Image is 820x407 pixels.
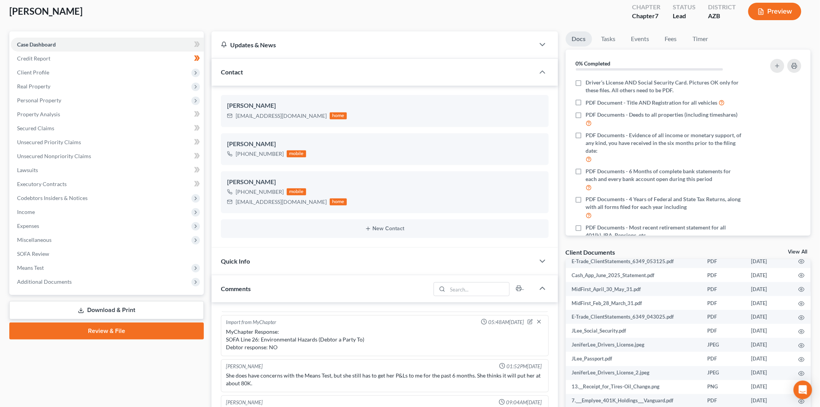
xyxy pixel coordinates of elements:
td: JeniferLee_Drivers_License_2.jpeg [566,366,701,380]
div: [PHONE_NUMBER] [236,150,284,158]
a: Fees [659,31,684,47]
span: Real Property [17,83,50,90]
span: SOFA Review [17,250,49,257]
span: Miscellaneous [17,236,52,243]
td: JPEG [701,338,745,352]
a: Lawsuits [11,163,204,177]
td: [DATE] [745,296,792,310]
a: SOFA Review [11,247,204,261]
span: Unsecured Priority Claims [17,139,81,145]
td: [DATE] [745,380,792,394]
span: Comments [221,285,251,292]
td: PDF [701,324,745,338]
span: PDF Documents - 6 Months of complete bank statements for each and every bank account open during ... [586,167,743,183]
td: MidFirst_Feb_28_March_31.pdf [566,296,701,310]
td: [DATE] [745,282,792,296]
span: 05:48AM[DATE] [489,319,524,326]
div: Client Documents [566,248,615,256]
a: Tasks [595,31,622,47]
td: 13.__Receipt_for_Tires-Oil_Change.png [566,380,701,394]
td: Cash_App_June_2025_Statement.pdf [566,268,701,282]
a: Credit Report [11,52,204,66]
td: PNG [701,380,745,394]
div: Chapter [632,12,660,21]
a: Review & File [9,322,204,340]
td: [DATE] [745,338,792,352]
span: PDF Documents - Deeds to all properties (including timeshares) [586,111,738,119]
span: Case Dashboard [17,41,56,48]
span: 01:52PM[DATE] [507,363,542,370]
a: Property Analysis [11,107,204,121]
a: Docs [566,31,592,47]
a: Unsecured Nonpriority Claims [11,149,204,163]
span: Personal Property [17,97,61,103]
a: Executory Contracts [11,177,204,191]
td: E-Trade_ClientStatements_6349_043025.pdf [566,310,701,324]
input: Search... [448,283,509,296]
span: Credit Report [17,55,50,62]
span: Income [17,209,35,215]
span: Unsecured Nonpriority Claims [17,153,91,159]
td: PDF [701,268,745,282]
div: [EMAIL_ADDRESS][DOMAIN_NAME] [236,198,327,206]
div: Import from MyChapter [226,319,276,326]
div: [EMAIL_ADDRESS][DOMAIN_NAME] [236,112,327,120]
td: JeniferLee_Drivers_License.jpeg [566,338,701,352]
td: PDF [701,310,745,324]
td: JPEG [701,366,745,380]
div: home [330,198,347,205]
div: home [330,112,347,119]
div: [PERSON_NAME] [226,399,263,406]
a: Timer [687,31,715,47]
div: [PERSON_NAME] [227,178,543,187]
a: Events [625,31,656,47]
span: Contact [221,68,243,76]
div: [PERSON_NAME] [227,140,543,149]
span: 09:04AM[DATE] [506,399,542,406]
div: Status [673,3,696,12]
div: [PERSON_NAME] [226,363,263,370]
td: [DATE] [745,310,792,324]
span: Driver’s License AND Social Security Card. Pictures OK only for these files. All others need to b... [586,79,743,94]
div: Open Intercom Messenger [794,381,812,399]
div: MyChapter Response: SOFA Line 26: Environmental Hazards (Debtor a Party To) Debtor response: NO [226,328,544,351]
div: Lead [673,12,696,21]
div: Chapter [632,3,660,12]
a: Unsecured Priority Claims [11,135,204,149]
span: PDF Documents - 4 Years of Federal and State Tax Returns, along with all forms filed for each yea... [586,195,743,211]
div: [PHONE_NUMBER] [236,188,284,196]
span: Secured Claims [17,125,54,131]
span: Quick Info [221,257,250,265]
a: Case Dashboard [11,38,204,52]
span: Expenses [17,222,39,229]
td: [DATE] [745,324,792,338]
td: PDF [701,254,745,268]
span: Client Profile [17,69,49,76]
span: 7 [655,12,658,19]
a: Download & Print [9,301,204,319]
span: PDF Document - Title AND Registration for all vehicles [586,99,718,107]
td: JLee_Passport.pdf [566,352,701,366]
div: mobile [287,188,306,195]
td: JLee_Social_Security.pdf [566,324,701,338]
div: She does have concerns with the Means Test, but she still has to get her P&Ls to me for the past ... [226,372,544,387]
td: [DATE] [745,366,792,380]
div: Updates & News [221,41,525,49]
span: Means Test [17,264,44,271]
td: [DATE] [745,268,792,282]
div: AZB [708,12,736,21]
span: Property Analysis [17,111,60,117]
span: PDF Documents - Most recent retirement statement for all 401(k), IRA, Pensions, etc. [586,224,743,239]
div: [PERSON_NAME] [227,101,543,110]
span: Executory Contracts [17,181,67,187]
span: [PERSON_NAME] [9,5,83,17]
span: PDF Documents - Evidence of all income or monetary support, of any kind, you have received in the... [586,131,743,155]
td: MidFirst_April_30_May_31.pdf [566,282,701,296]
td: [DATE] [745,352,792,366]
div: District [708,3,736,12]
span: Additional Documents [17,278,72,285]
td: PDF [701,296,745,310]
a: View All [788,249,808,255]
div: mobile [287,150,306,157]
a: Secured Claims [11,121,204,135]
